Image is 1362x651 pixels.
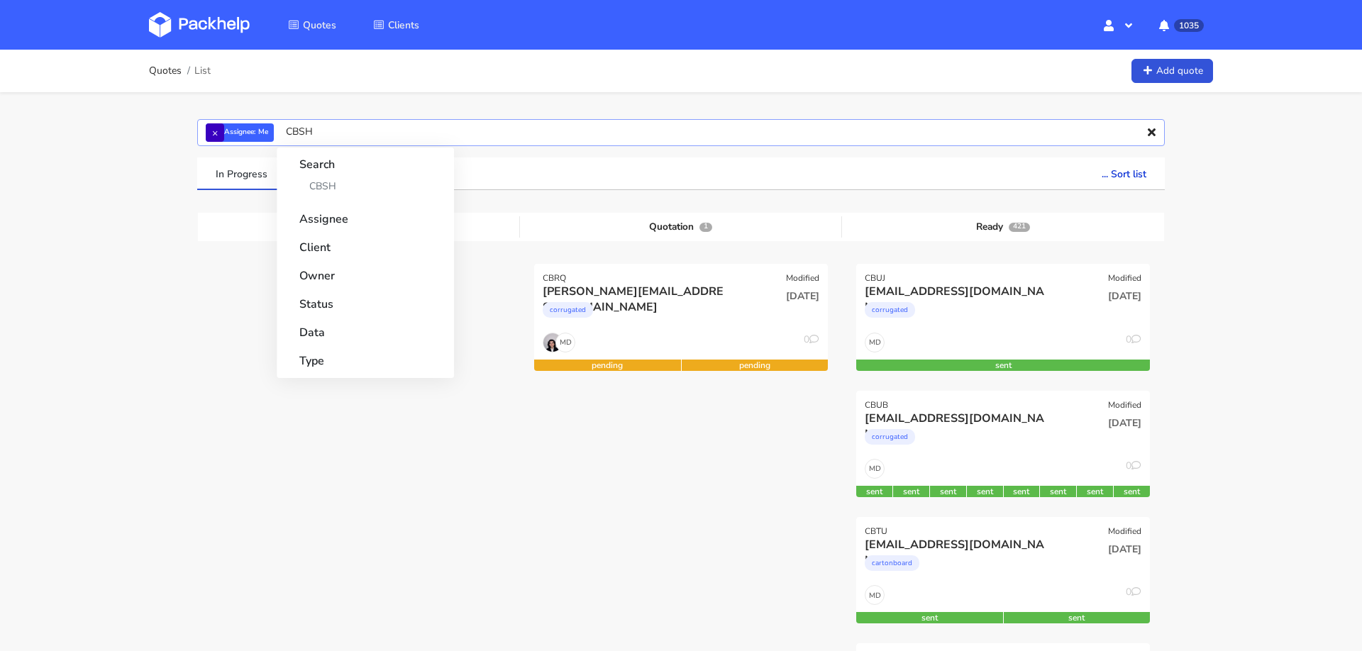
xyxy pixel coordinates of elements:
span: Clients [388,18,419,32]
span: MD [865,333,884,352]
span: [DATE] [1108,289,1141,303]
div: sent [1040,486,1076,497]
div: Quotation [520,216,842,238]
nav: breadcrumb [149,57,211,85]
input: Start typing to filter or search items below... [197,119,1165,146]
a: CBUB Modified [EMAIL_ADDRESS][DOMAIN_NAME] corrugated [DATE] MD 0 sent sent sent sent sent sent s... [856,391,1150,497]
div: CBUJ [865,272,885,284]
div: [EMAIL_ADDRESS][DOMAIN_NAME] [865,284,1053,299]
strong: Search [299,148,431,173]
div: 0 [1126,459,1141,479]
div: corrugated [865,302,915,318]
a: Add quote [1131,59,1213,84]
div: sent [930,486,966,497]
div: sent [856,612,1003,623]
button: ... Sort list [1083,157,1165,189]
span: [DATE] [1108,416,1141,430]
div: 0 [804,333,819,352]
button: × [206,123,224,142]
strong: Assignee [299,202,431,228]
span: MD [556,333,575,352]
div: sent [967,486,1003,497]
strong: Data [299,316,431,341]
div: 0 [1126,333,1141,352]
div: Ready [842,216,1164,238]
a: CBUJ Modified [EMAIL_ADDRESS][DOMAIN_NAME] corrugated [DATE] MD 0 sent [856,264,1150,370]
a: CBSH [299,173,431,199]
span: MD [865,460,884,478]
div: sent [1004,612,1151,623]
strong: Assignee: [224,130,255,135]
span: 1 [699,223,712,232]
a: Quotes [271,12,353,38]
strong: Type [299,344,431,369]
div: CBTU [865,525,887,537]
div: corrugated [865,429,915,445]
div: CBUB [865,399,888,411]
div: pending [534,360,681,371]
div: sent [856,360,1150,371]
div: Draft [198,216,520,238]
span: MD [865,586,884,604]
span: Quotes [303,18,336,32]
img: Dashboard [149,12,250,38]
div: sent [1004,486,1040,497]
div: CBRQ [543,272,566,284]
div: [EMAIL_ADDRESS][DOMAIN_NAME] [865,411,1053,426]
img: EAIyIRU0dAq65ppaJAwWYtlGmUWQIa1qVSd.jpg [543,333,562,352]
span: Me [258,130,268,135]
div: [EMAIL_ADDRESS][DOMAIN_NAME] [865,537,1053,552]
div: 0 [1126,585,1141,605]
div: Modified [1108,399,1141,411]
strong: Client [299,230,431,256]
div: sent [893,486,929,497]
div: pending [682,360,829,371]
strong: Owner [299,259,431,284]
div: [PERSON_NAME][EMAIL_ADDRESS][DOMAIN_NAME] [543,284,731,299]
span: 1035 [1174,19,1204,32]
button: 1035 [1148,12,1213,38]
a: In Progress [197,157,286,189]
div: corrugated [543,302,593,318]
a: Clients [356,12,436,38]
a: Quotes [149,65,182,77]
a: CBRQ Modified [PERSON_NAME][EMAIL_ADDRESS][DOMAIN_NAME] corrugated [DATE] MD 0 pending pending [534,264,828,370]
span: 421 [1009,223,1030,232]
a: CBTU Modified [EMAIL_ADDRESS][DOMAIN_NAME] cartonboard [DATE] MD 0 sent sent [856,517,1150,623]
span: [DATE] [786,289,819,303]
div: Modified [786,272,819,284]
span: [DATE] [1108,542,1141,556]
div: sent [1077,486,1113,497]
div: sent [856,486,892,497]
span: List [194,65,211,77]
div: Modified [1108,525,1141,537]
div: cartonboard [865,555,919,571]
strong: Status [299,287,431,313]
div: Modified [1108,272,1141,284]
div: sent [1114,486,1150,497]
